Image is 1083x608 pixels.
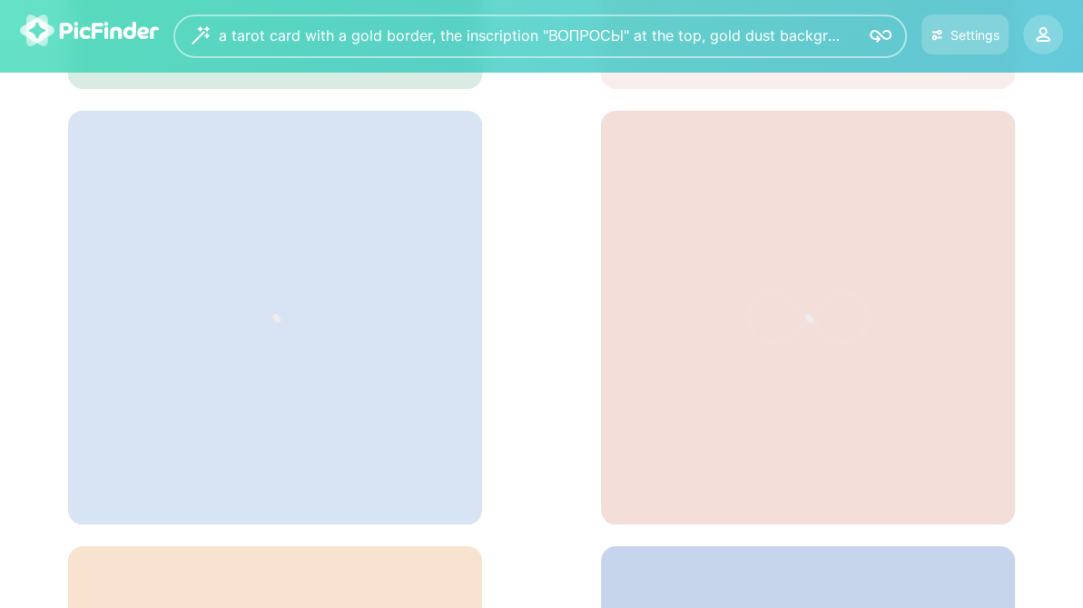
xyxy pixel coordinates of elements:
img: wizard.svg [192,26,210,44]
img: icon-search.svg [870,25,891,47]
img: icon-settings.svg [931,27,943,43]
img: logo-picfinder-white-transparent.svg [20,15,159,46]
button: Settings [921,15,1009,54]
div: Settings [950,27,999,43]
